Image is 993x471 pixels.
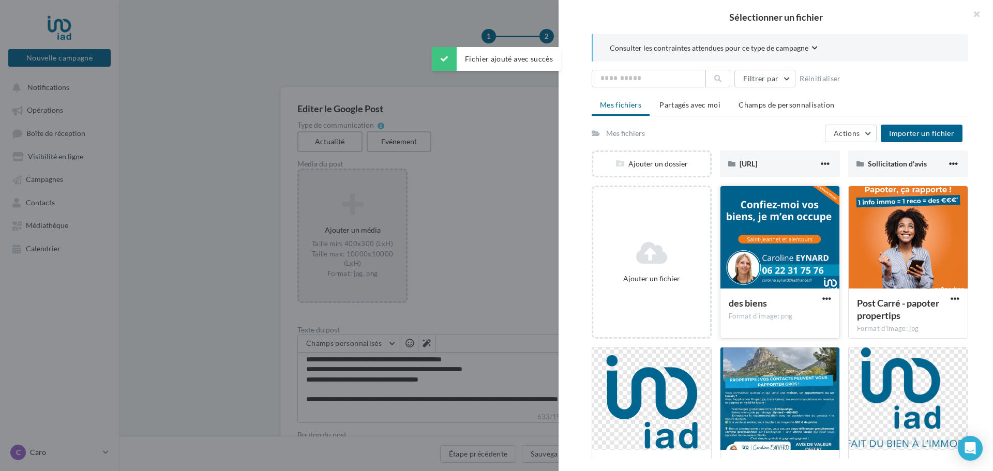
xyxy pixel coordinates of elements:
[857,459,927,470] span: transparent_bleu
[600,100,641,109] span: Mes fichiers
[834,129,860,138] span: Actions
[729,459,805,470] span: Recherche de bien
[597,274,706,284] div: Ajouter un fichier
[795,72,845,85] button: Réinitialiser
[958,436,983,461] div: Open Intercom Messenger
[739,100,834,109] span: Champs de personnalisation
[881,125,962,142] button: Importer un fichier
[610,42,818,55] button: Consulter les contraintes attendues pour ce type de campagne
[857,324,959,333] div: Format d'image: jpg
[734,70,795,87] button: Filtrer par
[729,297,767,309] span: des biens
[857,297,939,321] span: Post Carré - papoter propertips
[593,159,710,169] div: Ajouter un dossier
[610,43,808,53] span: Consulter les contraintes attendues pour ce type de campagne
[606,128,645,139] div: Mes fichiers
[825,125,877,142] button: Actions
[729,312,831,321] div: Format d'image: png
[659,100,720,109] span: Partagés avec moi
[889,129,954,138] span: Importer un fichier
[575,12,976,22] h2: Sélectionner un fichier
[740,159,757,168] span: [URL]
[432,47,561,71] div: Fichier ajouté avec succès
[868,159,927,168] span: Sollicitation d'avis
